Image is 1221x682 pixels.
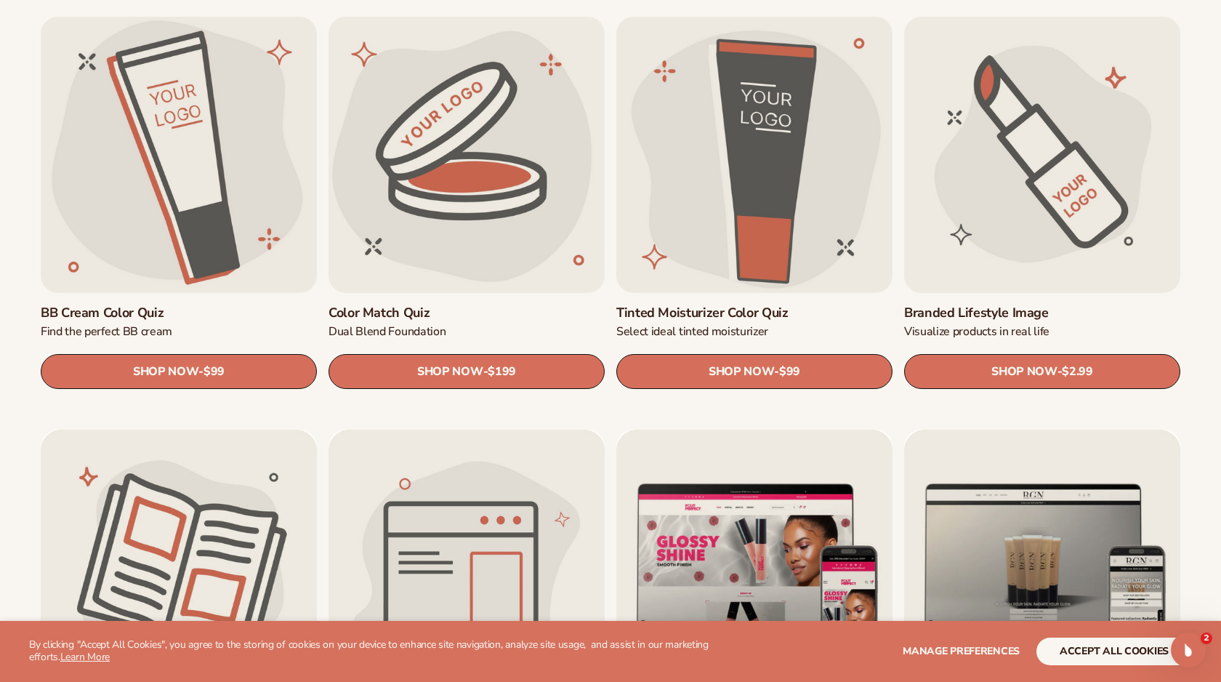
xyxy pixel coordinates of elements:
[133,364,198,378] span: SHOP NOW
[60,650,110,664] a: Learn More
[779,365,800,379] span: $99
[1062,365,1092,379] span: $2.99
[41,354,317,389] a: SHOP NOW- $99
[41,305,317,321] a: BB Cream Color Quiz
[903,644,1020,658] span: Manage preferences
[1036,638,1192,665] button: accept all cookies
[488,365,516,379] span: $199
[203,365,225,379] span: $99
[904,305,1180,321] a: Branded Lifestyle Image
[329,305,605,321] a: Color Match Quiz
[616,354,892,389] a: SHOP NOW- $99
[616,305,892,321] a: Tinted Moisturizer Color Quiz
[329,354,605,389] a: SHOP NOW- $199
[29,639,712,664] p: By clicking "Accept All Cookies", you agree to the storing of cookies on your device to enhance s...
[903,638,1020,665] button: Manage preferences
[709,364,774,378] span: SHOP NOW
[1201,633,1212,644] span: 2
[417,364,483,378] span: SHOP NOW
[991,364,1057,378] span: SHOP NOW
[904,354,1180,389] a: SHOP NOW- $2.99
[1171,633,1206,667] iframe: Intercom live chat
